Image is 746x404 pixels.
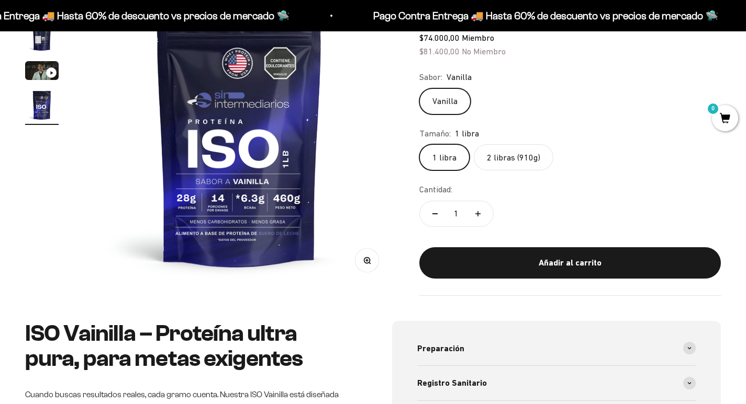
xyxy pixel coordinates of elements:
span: No Miembro [462,47,506,56]
button: Aumentar cantidad [463,201,493,226]
button: Ir al artículo 4 [25,88,59,125]
button: Ir al artículo 3 [25,61,59,83]
legend: Sabor: [419,71,442,84]
button: Ir al artículo 2 [25,19,59,56]
label: Cantidad: [419,183,452,197]
span: $74.000,00 [419,33,460,42]
span: 1 libra [455,127,479,141]
img: Proteína Aislada ISO - Vainilla [25,88,59,122]
span: Preparación [417,342,464,355]
h2: ISO Vainilla – Proteína ultra pura, para metas exigentes [25,321,354,372]
span: $81.400,00 [419,47,460,56]
span: Miembro [462,33,494,42]
summary: Registro Sanitario [417,366,696,400]
span: Registro Sanitario [417,376,487,390]
legend: Tamaño: [419,127,451,141]
p: Pago Contra Entrega 🚚 Hasta 60% de descuento vs precios de mercado 🛸 [372,7,717,24]
span: Vanilla [447,71,472,84]
summary: Preparación [417,331,696,366]
button: Reducir cantidad [420,201,450,226]
button: Añadir al carrito [419,247,721,279]
mark: 0 [707,102,719,115]
img: Proteína Aislada ISO - Vainilla [25,19,59,53]
div: Añadir al carrito [440,256,700,270]
a: 0 [712,113,738,125]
